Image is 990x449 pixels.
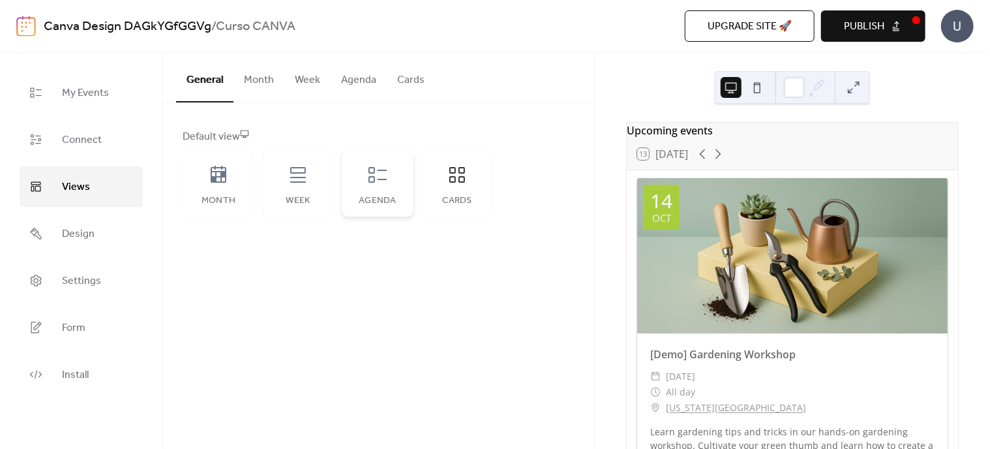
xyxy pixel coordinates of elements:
div: ​ [650,384,661,400]
a: Canva Design DAGkYGfGGVg [44,14,211,39]
div: Agenda [355,196,400,206]
a: Form [20,307,143,348]
button: Week [284,53,331,101]
button: General [176,53,233,102]
span: Settings [62,271,101,292]
div: ​ [650,400,661,416]
button: Month [233,53,284,101]
button: Cards [387,53,435,101]
a: My Events [20,72,143,113]
span: Connect [62,130,102,151]
img: logo [16,16,36,37]
button: Agenda [331,53,387,101]
div: Month [196,196,241,206]
a: Connect [20,119,143,160]
span: Design [62,224,95,245]
div: 14 [650,191,672,211]
span: My Events [62,83,109,104]
a: Views [20,166,143,207]
a: Design [20,213,143,254]
a: Settings [20,260,143,301]
a: [US_STATE][GEOGRAPHIC_DATA] [666,400,806,416]
button: Publish [821,10,925,42]
span: Views [62,177,90,198]
div: Week [275,196,321,206]
div: Oct [652,213,671,223]
a: Install [20,354,143,395]
b: / [211,14,216,39]
span: Publish [844,19,884,35]
div: Cards [434,196,480,206]
span: Install [62,365,89,386]
b: Curso CANVA [216,14,295,39]
button: Upgrade site 🚀 [685,10,815,42]
span: Upgrade site 🚀 [708,19,792,35]
span: Form [62,318,85,339]
span: All day [666,384,695,400]
div: Upcoming events [627,123,958,138]
div: ​ [650,369,661,384]
div: Default view [183,129,572,145]
div: U [941,10,974,42]
div: [Demo] Gardening Workshop [637,347,948,362]
span: [DATE] [666,369,695,384]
